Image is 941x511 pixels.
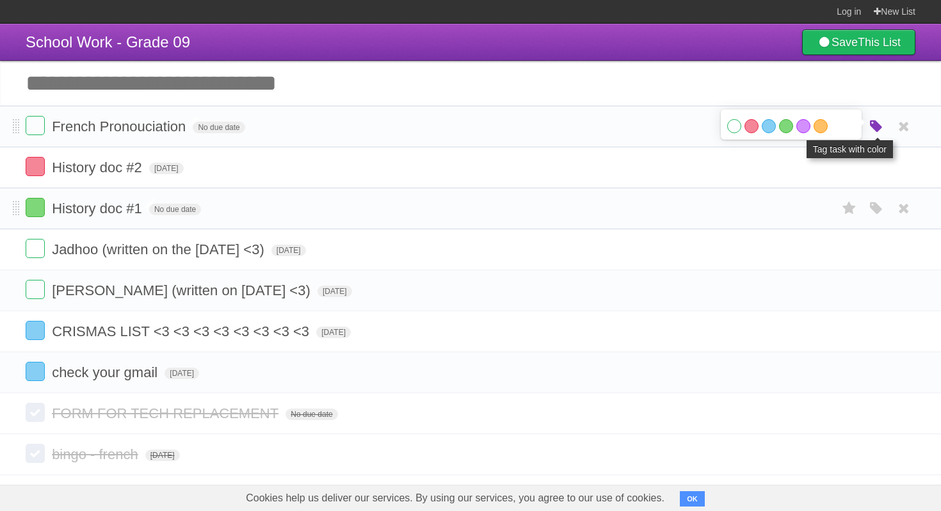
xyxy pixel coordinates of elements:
[52,405,282,421] span: FORM FOR TECH REPLACEMENT
[26,157,45,176] label: Done
[233,485,677,511] span: Cookies help us deliver our services. By using our services, you agree to our use of cookies.
[149,204,201,215] span: No due date
[802,29,915,55] a: SaveThis List
[796,119,810,133] label: Purple
[727,119,741,133] label: White
[52,282,314,298] span: [PERSON_NAME] (written on [DATE] <3)
[837,198,862,219] label: Star task
[858,36,901,49] b: This List
[318,286,352,297] span: [DATE]
[52,118,189,134] span: French Pronouciation
[149,163,184,174] span: [DATE]
[165,368,199,379] span: [DATE]
[26,280,45,299] label: Done
[26,239,45,258] label: Done
[779,119,793,133] label: Green
[26,362,45,381] label: Done
[26,198,45,217] label: Done
[271,245,306,256] span: [DATE]
[286,409,337,420] span: No due date
[52,159,145,175] span: History doc #2
[26,444,45,463] label: Done
[52,241,268,257] span: Jadhoo (written on the [DATE] <3)
[52,446,141,462] span: bingo - french
[26,116,45,135] label: Done
[814,119,828,133] label: Orange
[52,364,161,380] span: check your gmail
[145,450,180,461] span: [DATE]
[26,321,45,340] label: Done
[26,403,45,422] label: Done
[762,119,776,133] label: Blue
[316,327,351,338] span: [DATE]
[680,491,705,507] button: OK
[193,122,245,133] span: No due date
[52,200,145,216] span: History doc #1
[744,119,759,133] label: Red
[26,33,190,51] span: School Work - Grade 09
[52,323,312,339] span: CRISMAS LIST <3 <3 <3 <3 <3 <3 <3 <3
